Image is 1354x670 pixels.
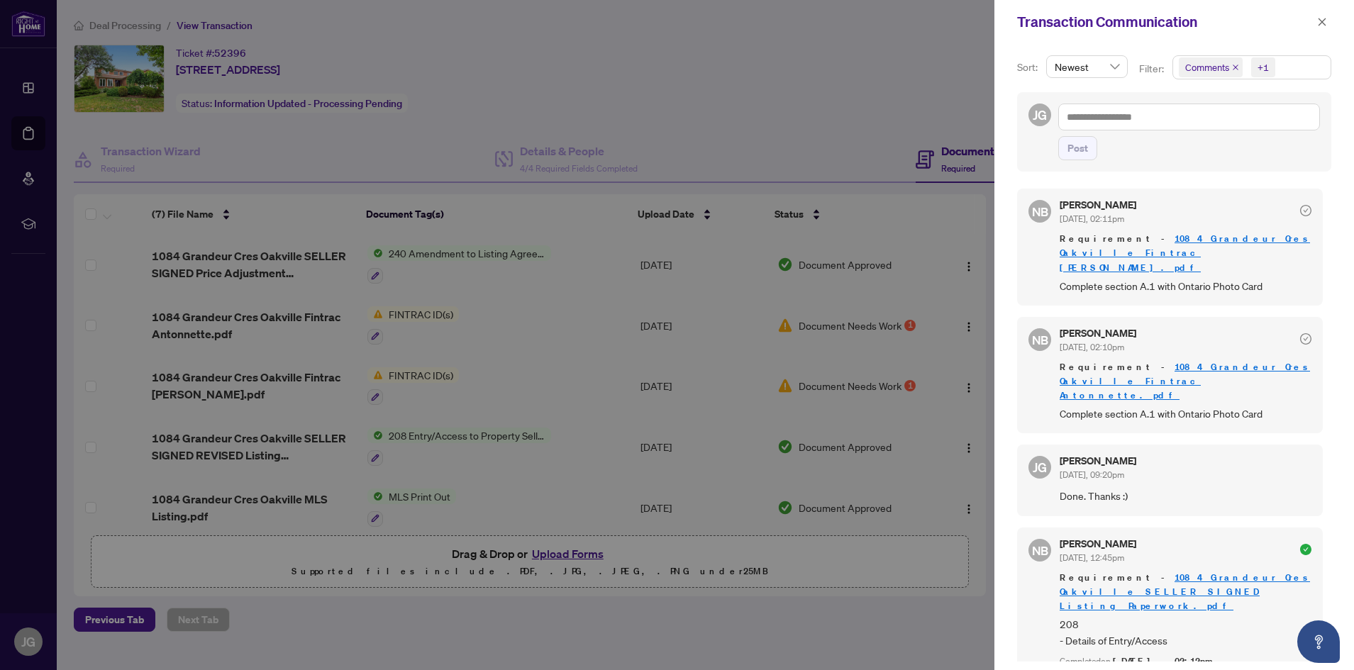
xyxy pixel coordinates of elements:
span: 208 - Details of Entry/Access [1060,616,1311,649]
span: check-circle [1300,544,1311,555]
button: Open asap [1297,620,1340,663]
span: NB [1031,330,1048,349]
span: [DATE], 02:11pm [1060,213,1124,224]
span: Comments [1185,60,1229,74]
h5: [PERSON_NAME] [1060,539,1136,549]
div: Completed on [1060,655,1311,669]
a: 1084 Grandeur Cres Oakville SELLER SIGNED Listing Paperwork.pdf [1060,571,1310,612]
span: JG [1033,105,1047,125]
h5: [PERSON_NAME] [1060,456,1136,466]
span: check-circle [1300,205,1311,216]
span: check-circle [1300,333,1311,345]
span: close [1317,17,1327,27]
a: 1084 Grandeur Cres Oakville Fintrac Antonnette.pdf [1060,361,1310,401]
span: close [1232,64,1239,71]
span: JG [1033,457,1047,477]
button: Post [1058,136,1097,160]
p: Sort: [1017,60,1041,75]
span: NB [1031,540,1048,559]
span: [DATE], 02:12pm [1113,655,1215,667]
span: Newest [1055,56,1119,77]
span: [DATE], 02:10pm [1060,342,1124,352]
span: Complete section A.1 with Ontario Photo Card [1060,278,1311,294]
div: Transaction Communication [1017,11,1313,33]
span: Done. Thanks :) [1060,488,1311,504]
h5: [PERSON_NAME] [1060,200,1136,210]
a: 1084 Grandeur Cres Oakville Fintrac [PERSON_NAME].pdf [1060,233,1310,273]
span: Complete section A.1 with Ontario Photo Card [1060,406,1311,422]
span: [DATE], 09:20pm [1060,469,1124,480]
span: Requirement - [1060,571,1311,613]
p: Filter: [1139,61,1166,77]
h5: [PERSON_NAME] [1060,328,1136,338]
span: Requirement - [1060,232,1311,274]
div: +1 [1258,60,1269,74]
span: Comments [1179,57,1243,77]
span: NB [1031,202,1048,221]
span: [DATE], 12:45pm [1060,552,1124,563]
span: Requirement - [1060,360,1311,403]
